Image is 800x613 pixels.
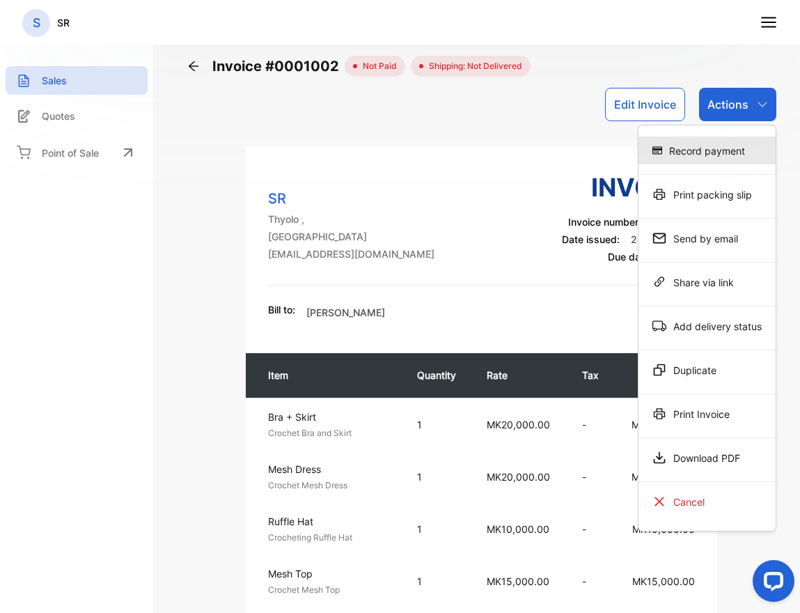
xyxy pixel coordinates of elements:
span: Due date: [608,251,652,263]
h3: Invoice [562,169,695,206]
div: Share via link [638,268,776,296]
a: Quotes [6,102,148,130]
p: Quotes [42,109,75,123]
span: MK15,000.00 [632,575,695,587]
span: MK15,000.00 [487,575,549,587]
span: MK20,000.00 [632,419,695,430]
p: Crochet Bra and Skirt [268,427,392,440]
iframe: LiveChat chat widget [742,554,800,613]
p: Amount [629,368,696,382]
p: Point of Sale [42,146,99,160]
p: Mesh Top [268,566,392,581]
div: Download PDF [638,444,776,472]
span: Invoice number: [568,216,641,228]
p: Crocheting Ruffle Hat [268,531,392,544]
span: Invoice #0001002 [212,56,345,77]
button: Actions [699,88,776,121]
p: [EMAIL_ADDRESS][DOMAIN_NAME] [268,247,434,261]
p: 1 [417,417,460,432]
p: 1 [417,470,460,484]
p: Item [268,368,389,382]
p: Crochet Mesh Top [268,584,392,596]
span: not paid [357,60,397,72]
p: SR [57,15,70,30]
p: Bill to: [268,302,295,317]
p: 1 [417,522,460,536]
p: Tax [582,368,601,382]
p: - [582,470,601,484]
span: Shipping: Not Delivered [423,60,522,72]
p: Rate [487,368,554,382]
div: Send by email [638,224,776,252]
p: SR [268,188,434,209]
div: Add delivery status [638,312,776,340]
span: MK20,000.00 [487,471,550,483]
p: - [582,522,601,536]
p: - [582,417,601,432]
p: Thyolo , [268,212,434,226]
span: MK20,000.00 [487,419,550,430]
span: MK10,000.00 [487,523,549,535]
p: Crochet Mesh Dress [268,479,392,492]
p: - [582,574,601,589]
p: Ruffle Hat [268,514,392,529]
a: Point of Sale [6,137,148,168]
p: Sales [42,73,67,88]
p: Quantity [417,368,460,382]
button: Edit Invoice [605,88,685,121]
div: Print Invoice [638,400,776,428]
span: MK20,000.00 [632,471,695,483]
a: Sales [6,66,148,95]
p: [GEOGRAPHIC_DATA] [268,229,434,244]
p: S [33,14,40,32]
p: Bra + Skirt [268,410,392,424]
p: 1 [417,574,460,589]
div: Cancel [638,488,776,515]
p: Mesh Dress [268,462,392,476]
div: Duplicate [638,356,776,384]
div: Record payment [638,137,776,164]
p: [PERSON_NAME] [306,305,385,320]
div: Print packing slip [638,180,776,208]
p: Actions [707,96,748,113]
span: 28 Sep, 2025 [631,233,695,245]
span: Date issued: [562,233,620,245]
span: MK10,000.00 [632,523,695,535]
